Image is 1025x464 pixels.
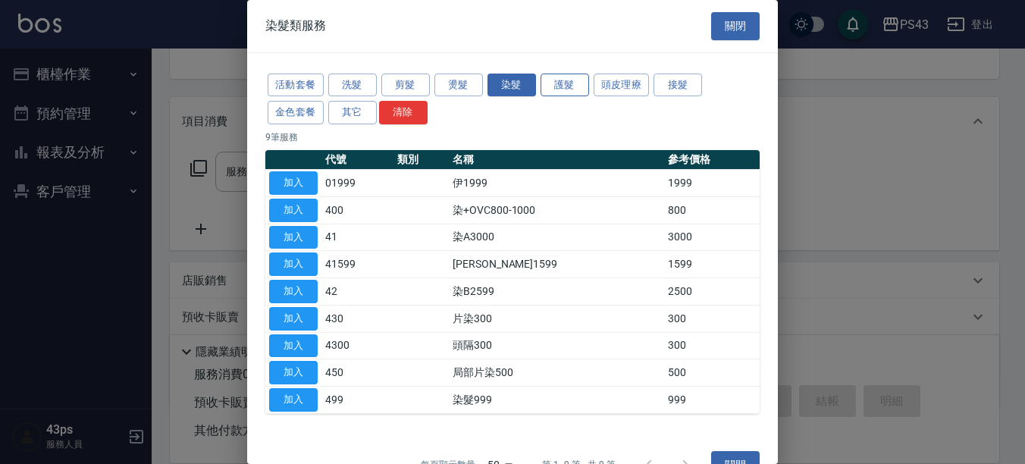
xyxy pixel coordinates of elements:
[711,12,760,40] button: 關閉
[594,74,650,97] button: 頭皮理療
[321,170,393,197] td: 01999
[269,280,318,303] button: 加入
[321,332,393,359] td: 4300
[269,388,318,412] button: 加入
[321,224,393,251] td: 41
[265,130,760,144] p: 9 筆服務
[328,74,377,97] button: 洗髮
[449,305,664,332] td: 片染300
[381,74,430,97] button: 剪髮
[449,196,664,224] td: 染+OVC800-1000
[393,150,449,170] th: 類別
[664,359,760,387] td: 500
[449,251,664,278] td: [PERSON_NAME]1599
[664,251,760,278] td: 1599
[434,74,483,97] button: 燙髮
[449,278,664,306] td: 染B2599
[269,252,318,276] button: 加入
[541,74,589,97] button: 護髮
[449,387,664,414] td: 染髮999
[321,251,393,278] td: 41599
[269,307,318,331] button: 加入
[321,278,393,306] td: 42
[449,150,664,170] th: 名稱
[449,332,664,359] td: 頭隔300
[269,171,318,195] button: 加入
[321,196,393,224] td: 400
[487,74,536,97] button: 染髮
[664,170,760,197] td: 1999
[321,387,393,414] td: 499
[268,74,324,97] button: 活動套餐
[664,150,760,170] th: 參考價格
[449,359,664,387] td: 局部片染500
[269,334,318,358] button: 加入
[664,332,760,359] td: 300
[379,101,428,124] button: 清除
[664,387,760,414] td: 999
[269,361,318,384] button: 加入
[664,224,760,251] td: 3000
[328,101,377,124] button: 其它
[269,199,318,222] button: 加入
[265,18,326,33] span: 染髮類服務
[664,305,760,332] td: 300
[449,170,664,197] td: 伊1999
[664,278,760,306] td: 2500
[268,101,324,124] button: 金色套餐
[449,224,664,251] td: 染A3000
[321,150,393,170] th: 代號
[269,226,318,249] button: 加入
[321,359,393,387] td: 450
[654,74,702,97] button: 接髮
[664,196,760,224] td: 800
[321,305,393,332] td: 430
